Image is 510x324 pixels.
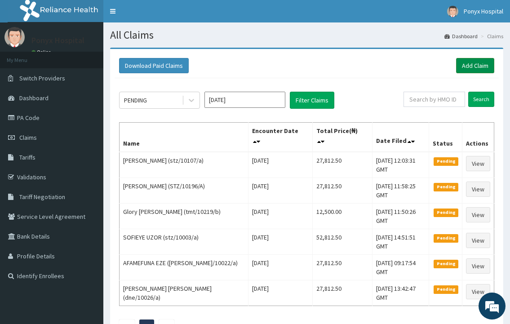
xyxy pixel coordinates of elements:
[456,58,494,73] a: Add Claim
[31,36,84,44] p: Ponyx Hospital
[19,94,49,102] span: Dashboard
[372,204,429,229] td: [DATE] 11:50:26 GMT
[464,7,503,15] span: Ponyx Hospital
[19,153,35,161] span: Tariffs
[434,157,458,165] span: Pending
[120,204,248,229] td: Glory [PERSON_NAME] (tmt/10219/b)
[466,258,490,274] a: View
[19,74,65,82] span: Switch Providers
[120,123,248,152] th: Name
[447,6,458,17] img: User Image
[110,29,503,41] h1: All Claims
[466,182,490,197] a: View
[19,193,65,201] span: Tariff Negotiation
[120,255,248,280] td: AFAMEFUNA EZE ([PERSON_NAME]/10022/a)
[313,123,372,152] th: Total Price(₦)
[313,152,372,178] td: 27,812.50
[434,260,458,268] span: Pending
[248,255,313,280] td: [DATE]
[434,234,458,242] span: Pending
[313,178,372,204] td: 27,812.50
[466,233,490,248] a: View
[468,92,494,107] input: Search
[466,156,490,171] a: View
[313,204,372,229] td: 12,500.00
[372,280,429,306] td: [DATE] 13:42:47 GMT
[120,178,248,204] td: [PERSON_NAME] (STZ/10196/A)
[429,123,462,152] th: Status
[372,152,429,178] td: [DATE] 12:03:31 GMT
[248,280,313,306] td: [DATE]
[404,92,465,107] input: Search by HMO ID
[444,32,478,40] a: Dashboard
[434,209,458,217] span: Pending
[466,207,490,222] a: View
[248,204,313,229] td: [DATE]
[248,152,313,178] td: [DATE]
[248,123,313,152] th: Encounter Date
[290,92,334,109] button: Filter Claims
[4,27,25,47] img: User Image
[372,178,429,204] td: [DATE] 11:58:25 GMT
[462,123,494,152] th: Actions
[124,96,147,105] div: PENDING
[120,152,248,178] td: [PERSON_NAME] (stz/10107/a)
[466,284,490,299] a: View
[372,123,429,152] th: Date Filed
[479,32,503,40] li: Claims
[372,229,429,255] td: [DATE] 14:51:51 GMT
[313,229,372,255] td: 52,812.50
[434,183,458,191] span: Pending
[119,58,189,73] button: Download Paid Claims
[204,92,285,108] input: Select Month and Year
[19,133,37,142] span: Claims
[248,178,313,204] td: [DATE]
[120,229,248,255] td: SOFIEYE UZOR (stz/10003/a)
[248,229,313,255] td: [DATE]
[372,255,429,280] td: [DATE] 09:17:54 GMT
[313,280,372,306] td: 27,812.50
[31,49,53,55] a: Online
[434,285,458,293] span: Pending
[120,280,248,306] td: [PERSON_NAME] [PERSON_NAME] (dne/10026/a)
[313,255,372,280] td: 27,812.50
